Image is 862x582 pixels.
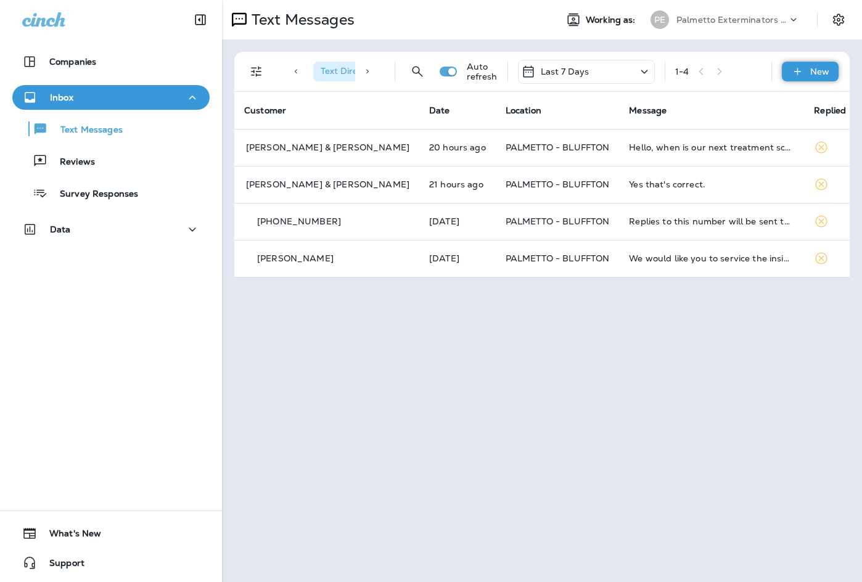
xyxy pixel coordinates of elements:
[183,7,218,32] button: Collapse Sidebar
[629,253,794,263] div: We would like you to service the inside of the house while we are there any day between now and t...
[429,142,486,152] p: Sep 18, 2025 12:33 PM
[246,142,409,152] p: [PERSON_NAME] & [PERSON_NAME]
[676,15,787,25] p: Palmetto Exterminators LLC
[49,57,96,67] p: Companies
[586,15,638,25] span: Working as:
[506,179,610,190] span: PALMETTO - BLUFFTON
[48,125,123,136] p: Text Messages
[429,105,450,116] span: Date
[257,253,334,263] p: [PERSON_NAME]
[506,253,610,264] span: PALMETTO - BLUFFTON
[50,224,71,234] p: Data
[651,10,669,29] div: PE
[247,10,355,29] p: Text Messages
[244,59,269,84] button: Filters
[12,551,210,575] button: Support
[257,216,341,226] p: [PHONE_NUMBER]
[37,558,84,573] span: Support
[467,62,498,81] p: Auto refresh
[429,253,486,263] p: Sep 15, 2025 07:39 AM
[810,67,829,76] p: New
[629,142,794,152] div: Hello, when is our next treatment scheduled for?
[37,528,101,543] span: What's New
[629,179,794,189] div: Yes that's correct.
[47,157,95,168] p: Reviews
[629,105,667,116] span: Message
[814,105,846,116] span: Replied
[12,521,210,546] button: What's New
[313,62,439,81] div: Text Direction:Incoming
[405,59,430,84] button: Search Messages
[12,116,210,142] button: Text Messages
[12,85,210,110] button: Inbox
[321,65,419,76] span: Text Direction : Incoming
[12,217,210,242] button: Data
[47,189,138,200] p: Survey Responses
[429,216,486,226] p: Sep 17, 2025 09:02 AM
[12,148,210,174] button: Reviews
[246,179,409,189] p: [PERSON_NAME] & [PERSON_NAME]
[429,179,486,189] p: Sep 18, 2025 11:58 AM
[12,180,210,206] button: Survey Responses
[506,142,610,153] span: PALMETTO - BLUFFTON
[244,105,286,116] span: Customer
[541,67,589,76] p: Last 7 Days
[506,216,610,227] span: PALMETTO - BLUFFTON
[629,216,794,226] div: Replies to this number will be sent to the customer. You can also choose to call the customer thr...
[50,92,73,102] p: Inbox
[827,9,850,31] button: Settings
[12,49,210,74] button: Companies
[675,67,689,76] div: 1 - 4
[506,105,541,116] span: Location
